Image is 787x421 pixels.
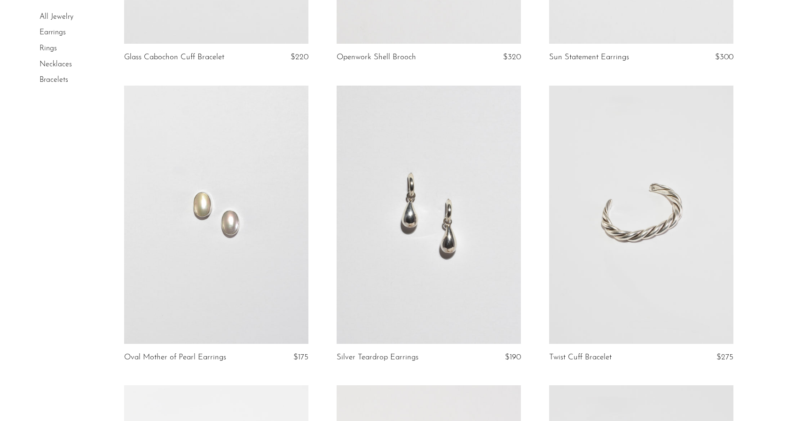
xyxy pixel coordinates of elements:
[291,53,308,61] span: $220
[39,13,73,21] a: All Jewelry
[124,53,224,62] a: Glass Cabochon Cuff Bracelet
[715,53,733,61] span: $300
[503,53,521,61] span: $320
[716,353,733,361] span: $275
[39,61,72,68] a: Necklaces
[39,45,57,52] a: Rings
[337,53,416,62] a: Openwork Shell Brooch
[549,353,612,362] a: Twist Cuff Bracelet
[39,29,66,37] a: Earrings
[505,353,521,361] span: $190
[39,76,68,84] a: Bracelets
[337,353,418,362] a: Silver Teardrop Earrings
[293,353,308,361] span: $175
[124,353,226,362] a: Oval Mother of Pearl Earrings
[549,53,629,62] a: Sun Statement Earrings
